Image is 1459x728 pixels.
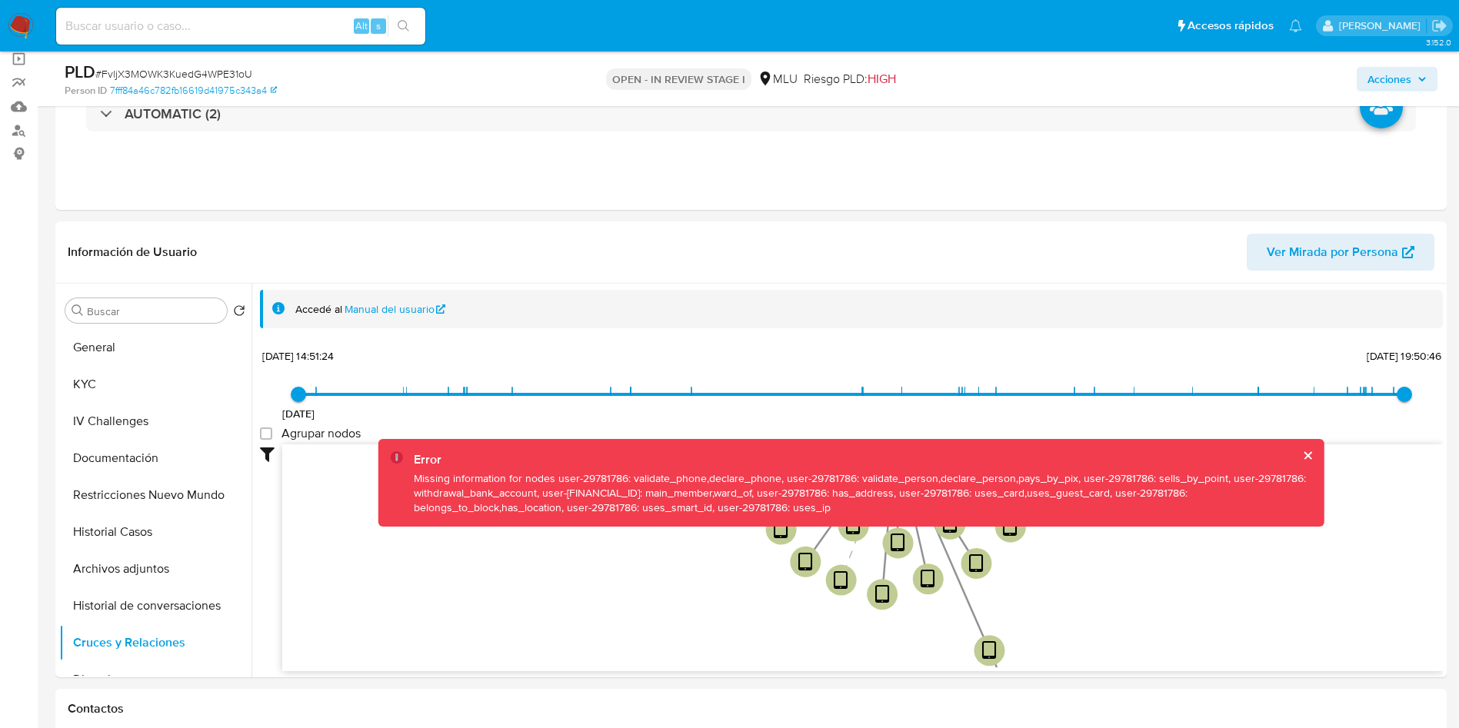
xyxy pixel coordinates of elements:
[59,624,251,661] button: Cruces y Relaciones
[1426,36,1451,48] span: 3.152.0
[281,426,361,441] span: Agrupar nodos
[1289,19,1302,32] a: Notificaciones
[59,440,251,477] button: Documentación
[388,15,419,37] button: search-icon
[804,71,896,88] span: Riesgo PLD:
[921,568,935,590] text: 
[125,105,221,122] h3: AUTOMATIC (2)
[59,366,251,403] button: KYC
[1431,18,1447,34] a: Salir
[233,304,245,321] button: Volver al orden por defecto
[1267,234,1398,271] span: Ver Mirada por Persona
[868,70,896,88] span: HIGH
[59,329,251,366] button: General
[59,403,251,440] button: IV Challenges
[59,550,251,587] button: Archivos adjuntos
[260,427,272,440] input: Agrupar nodos
[1357,67,1437,91] button: Acciones
[110,84,277,98] a: 7fff84a46c782fb16619d41975c343a4
[774,518,788,540] text: 
[59,477,251,514] button: Restricciones Nuevo Mundo
[59,587,251,624] button: Historial de conversaciones
[65,59,95,84] b: PLD
[65,84,107,98] b: Person ID
[68,244,197,260] h1: Información de Usuario
[834,569,848,591] text: 
[1303,450,1313,460] button: cerrar
[282,406,315,421] span: [DATE]
[798,551,813,573] text: 
[1003,516,1018,538] text: 
[414,471,1313,515] div: Missing information for nodes user-29781786: validate_phone,declare_phone, user-29781786: validat...
[1367,67,1411,91] span: Acciones
[345,302,446,317] a: Manual del usuario
[969,553,984,575] text: 
[355,18,368,33] span: Alt
[891,532,905,554] text: 
[376,18,381,33] span: s
[982,640,997,662] text: 
[68,701,1434,716] h1: Contactos
[295,302,342,317] span: Accedé al
[875,583,890,606] text: 
[59,661,251,698] button: Direcciones
[846,515,861,537] text: 
[1247,234,1434,271] button: Ver Mirada por Persona
[606,68,751,90] p: OPEN - IN REVIEW STAGE I
[1367,348,1441,364] span: [DATE] 19:50:46
[56,16,425,36] input: Buscar usuario o caso...
[758,71,798,88] div: MLU
[1339,18,1426,33] p: antonio.rossel@mercadolibre.com
[414,451,1313,468] div: Error
[86,96,1416,131] div: AUTOMATIC (2)
[59,514,251,550] button: Historial Casos
[72,304,84,317] button: Buscar
[95,66,252,81] span: # FvljX3MOWK3KuedG4WPE31oU
[1188,18,1274,34] span: Accesos rápidos
[262,348,334,364] span: [DATE] 14:51:24
[943,513,958,535] text: 
[87,304,221,318] input: Buscar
